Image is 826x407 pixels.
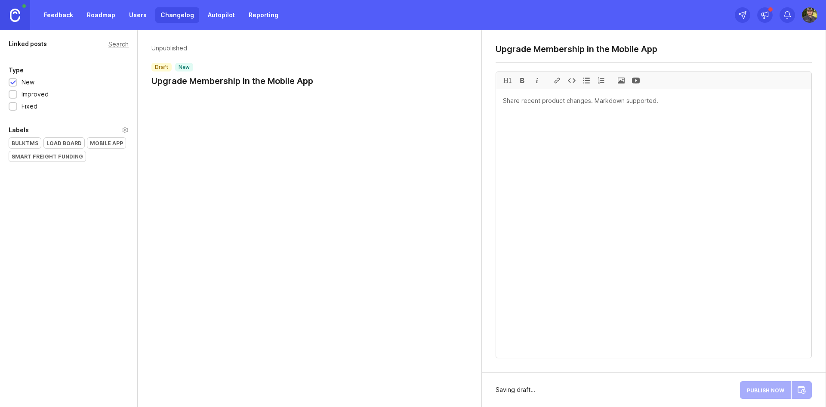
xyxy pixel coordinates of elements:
[500,72,515,89] div: H1
[22,102,37,111] div: Fixed
[155,64,168,71] p: draft
[87,138,126,148] div: Mobile App
[496,385,535,395] div: Saving draft…
[22,90,49,99] div: Improved
[9,138,41,148] div: BulkTMS
[155,7,199,23] a: Changelog
[179,64,190,71] p: new
[151,44,313,53] p: Unpublished
[82,7,120,23] a: Roadmap
[124,7,152,23] a: Users
[9,39,47,49] div: Linked posts
[39,7,78,23] a: Feedback
[203,7,240,23] a: Autopilot
[108,42,129,47] div: Search
[243,7,284,23] a: Reporting
[22,78,34,87] div: New
[9,151,86,162] div: Smart Freight Funding
[10,9,20,22] img: Canny Home
[151,75,313,87] h1: Upgrade Membership in the Mobile App
[44,138,84,148] div: Load Board
[9,125,29,135] div: Labels
[9,65,24,75] div: Type
[802,7,817,23] img: Tyler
